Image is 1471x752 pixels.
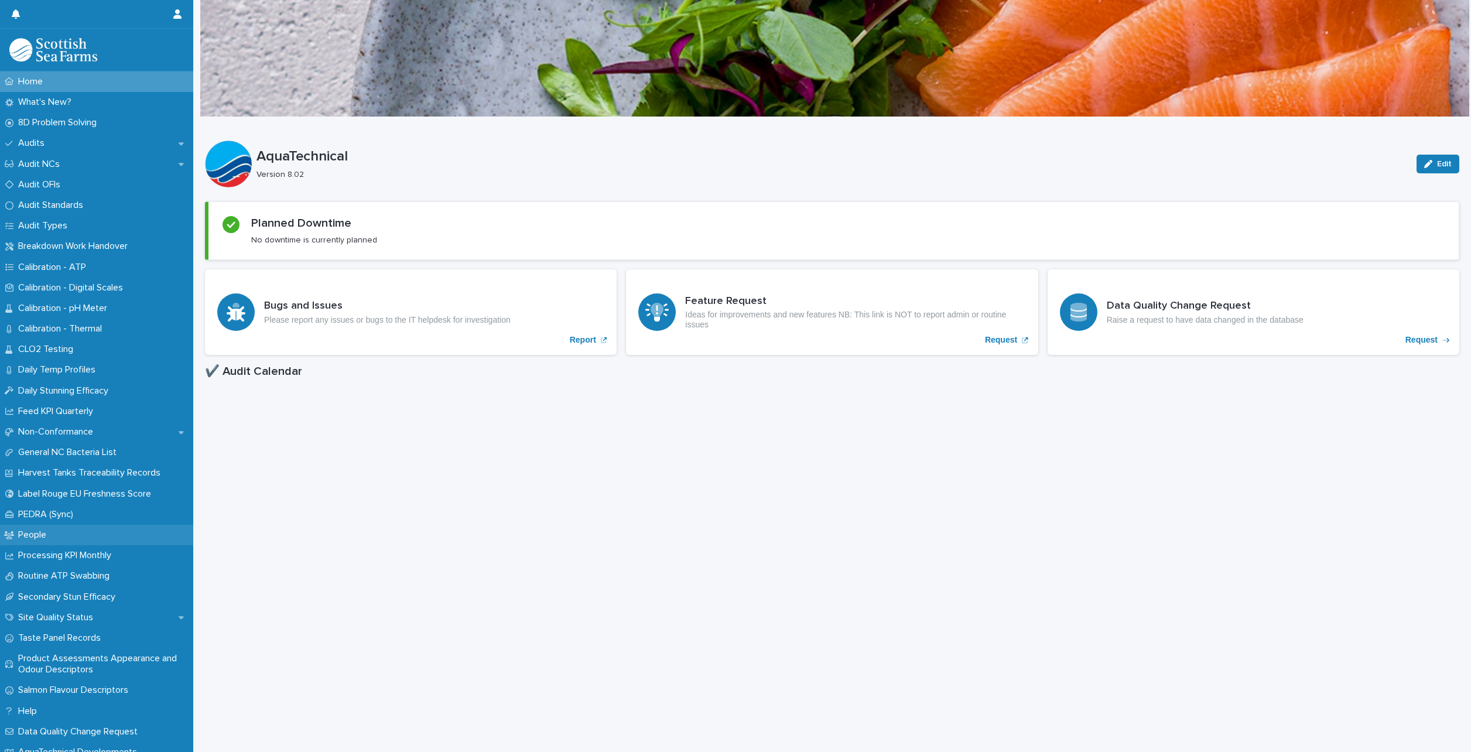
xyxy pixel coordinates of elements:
[1107,315,1304,325] p: Raise a request to have data changed in the database
[251,216,351,230] h2: Planned Downtime
[13,447,126,458] p: General NC Bacteria List
[13,138,54,149] p: Audits
[1107,300,1304,313] h3: Data Quality Change Request
[13,570,119,582] p: Routine ATP Swabbing
[13,97,81,108] p: What's New?
[251,235,377,245] p: No downtime is currently planned
[9,38,97,61] img: mMrefqRFQpe26GRNOUkG
[13,262,95,273] p: Calibration - ATP
[13,200,93,211] p: Audit Standards
[13,117,106,128] p: 8D Problem Solving
[205,364,1459,378] h1: ✔️ Audit Calendar
[13,467,170,478] p: Harvest Tanks Traceability Records
[13,282,132,293] p: Calibration - Digital Scales
[13,220,77,231] p: Audit Types
[256,170,1402,180] p: Version 8.02
[13,241,137,252] p: Breakdown Work Handover
[13,633,110,644] p: Taste Panel Records
[13,653,193,675] p: Product Assessments Appearance and Odour Descriptors
[626,269,1038,355] a: Request
[1437,160,1452,168] span: Edit
[13,323,111,334] p: Calibration - Thermal
[205,269,617,355] a: Report
[685,295,1025,308] h3: Feature Request
[1048,269,1459,355] a: Request
[256,148,1407,165] p: AquaTechnical
[13,426,102,437] p: Non-Conformance
[13,529,56,541] p: People
[13,385,118,396] p: Daily Stunning Efficacy
[13,406,102,417] p: Feed KPI Quarterly
[1405,335,1438,345] p: Request
[570,335,596,345] p: Report
[264,300,511,313] h3: Bugs and Issues
[13,550,121,561] p: Processing KPI Monthly
[13,509,83,520] p: PEDRA (Sync)
[13,344,83,355] p: CLO2 Testing
[1417,155,1459,173] button: Edit
[13,303,117,314] p: Calibration - pH Meter
[13,159,69,170] p: Audit NCs
[13,592,125,603] p: Secondary Stun Efficacy
[13,685,138,696] p: Salmon Flavour Descriptors
[13,726,147,737] p: Data Quality Change Request
[13,364,105,375] p: Daily Temp Profiles
[13,179,70,190] p: Audit OFIs
[13,706,46,717] p: Help
[13,76,52,87] p: Home
[264,315,511,325] p: Please report any issues or bugs to the IT helpdesk for investigation
[685,310,1025,330] p: Ideas for improvements and new features NB: This link is NOT to report admin or routine issues
[985,335,1017,345] p: Request
[13,612,102,623] p: Site Quality Status
[13,488,160,500] p: Label Rouge EU Freshness Score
